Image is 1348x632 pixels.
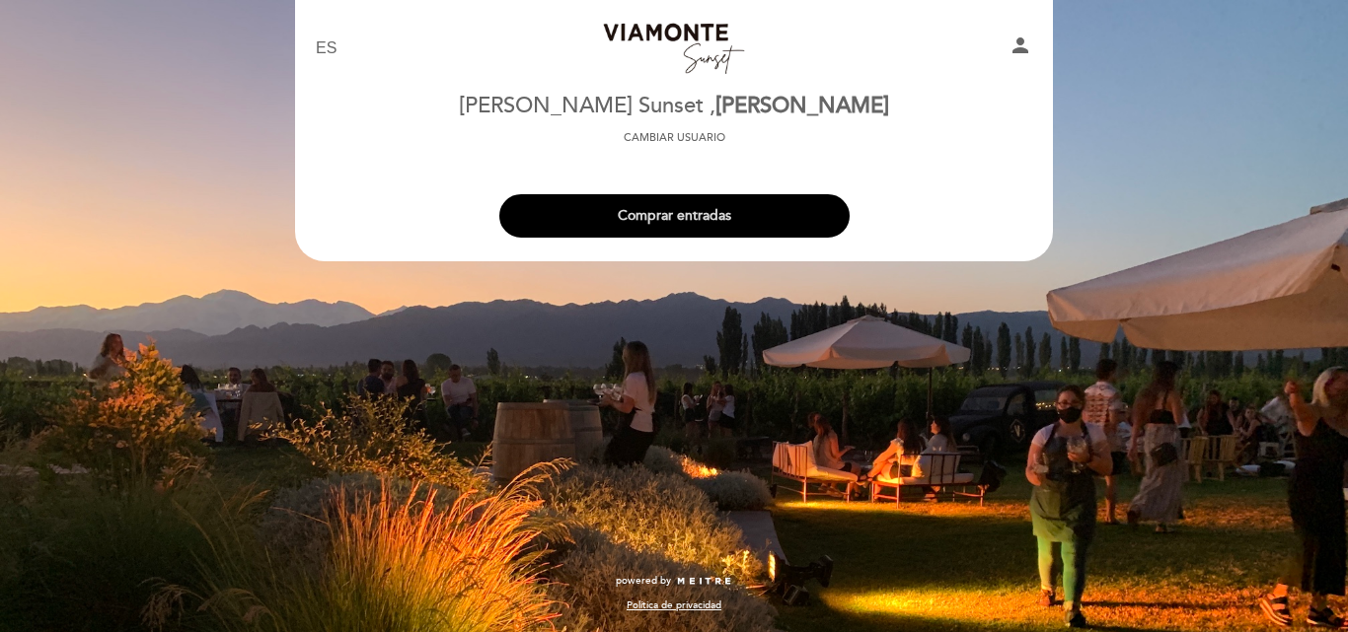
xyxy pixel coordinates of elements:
a: Bodega [PERSON_NAME] Sunset [551,22,797,76]
span: powered by [616,574,671,588]
img: MEITRE [676,577,732,587]
h2: [PERSON_NAME] Sunset , [459,95,889,118]
a: powered by [616,574,732,588]
i: person [1009,34,1032,57]
button: Cambiar usuario [618,129,731,147]
span: [PERSON_NAME] [715,93,889,119]
button: Comprar entradas [499,194,850,238]
a: Política de privacidad [627,598,721,612]
button: person [1009,34,1032,64]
